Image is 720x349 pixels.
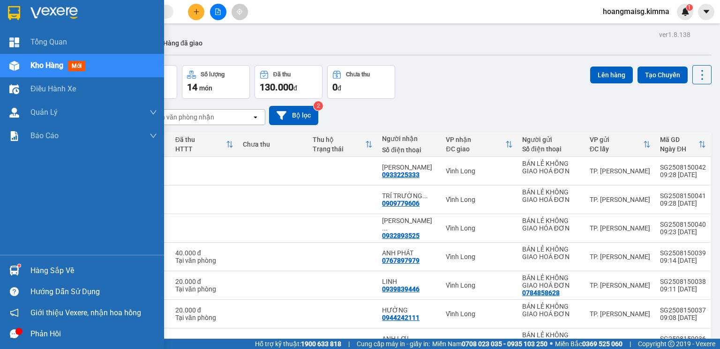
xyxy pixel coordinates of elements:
[462,340,547,348] strong: 0708 023 035 - 0935 103 250
[522,289,560,297] div: 0784858628
[243,141,303,148] div: Chưa thu
[68,61,85,71] span: mới
[382,249,436,257] div: ANH PHÁT
[590,310,651,318] div: TP. [PERSON_NAME]
[432,339,547,349] span: Miền Nam
[522,188,580,203] div: BÁN LẺ KHÔNG GIAO HOÁ ĐƠN
[175,249,233,257] div: 40.000 đ
[382,232,420,239] div: 0932893525
[10,308,19,317] span: notification
[446,339,512,346] div: Vĩnh Long
[446,145,505,153] div: ĐC giao
[660,145,698,153] div: Ngày ĐH
[10,287,19,296] span: question-circle
[555,339,622,349] span: Miền Bắc
[382,192,436,200] div: TRÍ TRƯỜNG SƠN
[199,84,212,92] span: món
[660,171,706,178] div: 09:28 [DATE]
[332,82,337,93] span: 0
[522,274,580,289] div: BÁN LẺ KHÔNG GIAO HOÁ ĐƠN
[382,224,388,232] span: ...
[175,285,233,293] div: Tại văn phòng
[637,67,688,83] button: Tạo Chuyến
[446,224,512,232] div: Vĩnh Long
[590,339,651,346] div: TP. [PERSON_NAME]
[30,106,58,118] span: Quản Lý
[269,106,318,125] button: Bộ lọc
[660,285,706,293] div: 09:11 [DATE]
[30,83,76,95] span: Điều hành xe
[522,160,580,175] div: BÁN LẺ KHÔNG GIAO HOÁ ĐƠN
[150,109,157,116] span: down
[337,84,341,92] span: đ
[655,132,711,157] th: Toggle SortBy
[446,136,505,143] div: VP nhận
[175,278,233,285] div: 20.000 đ
[382,217,436,232] div: QUANG KIẾN TƯỜNG
[446,282,512,289] div: Vĩnh Long
[313,136,366,143] div: Thu hộ
[175,136,226,143] div: Đã thu
[156,32,210,54] button: Hàng đã giao
[9,37,19,47] img: dashboard-icon
[210,4,226,20] button: file-add
[522,145,580,153] div: Số điện thoại
[187,82,197,93] span: 14
[150,112,214,122] div: Chọn văn phòng nhận
[446,167,512,175] div: Vĩnh Long
[201,71,225,78] div: Số lượng
[702,7,711,16] span: caret-down
[522,245,580,260] div: BÁN LẺ KHÔNG GIAO HOÁ ĐƠN
[346,71,370,78] div: Chưa thu
[9,266,19,275] img: warehouse-icon
[660,306,706,314] div: SG2508150037
[30,36,67,48] span: Tổng Quan
[30,130,59,141] span: Báo cáo
[175,306,233,314] div: 20.000 đ
[9,61,19,71] img: warehouse-icon
[660,228,706,236] div: 09:23 [DATE]
[522,303,580,318] div: BÁN LẺ KHÔNG GIAO HOÁ ĐƠN
[522,217,580,232] div: BÁN LẺ KHÔNG GIAO HÓA ĐƠN
[659,30,690,40] div: ver 1.8.138
[327,65,395,99] button: Chưa thu0đ
[357,339,430,349] span: Cung cấp máy in - giấy in:
[255,339,341,349] span: Hỗ trợ kỹ thuật:
[382,135,436,142] div: Người nhận
[382,200,420,207] div: 0909779606
[668,341,675,347] span: copyright
[382,314,420,321] div: 0944242111
[30,285,157,299] div: Hướng dẫn sử dụng
[446,253,512,260] div: Vĩnh Long
[660,192,706,200] div: SG2508150041
[382,257,420,264] div: 0767897979
[382,146,436,154] div: Số điện thoại
[382,171,420,178] div: 0933225333
[236,8,243,15] span: aim
[595,6,677,17] span: hoangmaisg.kimma
[522,136,580,143] div: Người gửi
[660,278,706,285] div: SG2508150038
[446,310,512,318] div: Vĩnh Long
[698,4,714,20] button: caret-down
[446,196,512,203] div: Vĩnh Long
[150,132,157,140] span: down
[382,278,436,285] div: LINH
[293,84,297,92] span: đ
[30,264,157,278] div: Hàng sắp về
[9,131,19,141] img: solution-icon
[9,108,19,118] img: warehouse-icon
[193,8,200,15] span: plus
[590,253,651,260] div: TP. [PERSON_NAME]
[252,113,259,121] svg: open
[382,335,436,342] div: ANH LỢI
[260,82,293,93] span: 130.000
[660,136,698,143] div: Mã GD
[382,285,420,293] div: 0939839446
[8,6,20,20] img: logo-vxr
[313,145,366,153] div: Trạng thái
[590,136,643,143] div: VP gửi
[660,314,706,321] div: 09:08 [DATE]
[30,327,157,341] div: Phản hồi
[232,4,248,20] button: aim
